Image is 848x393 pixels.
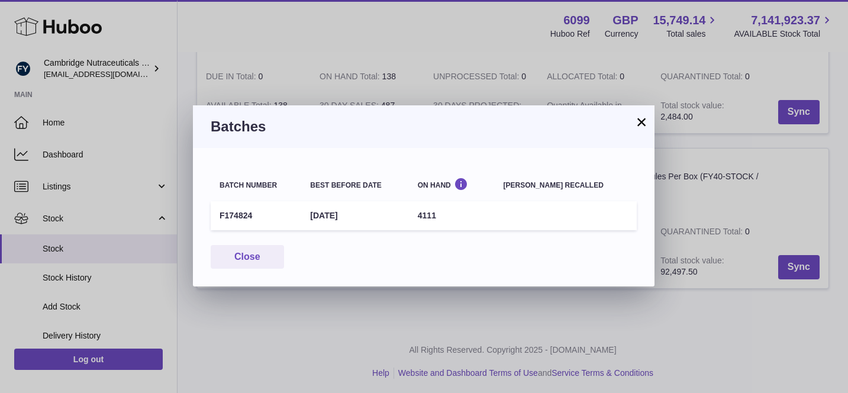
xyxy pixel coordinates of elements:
[310,182,399,189] div: Best before date
[211,201,301,230] td: F174824
[211,117,637,136] h3: Batches
[409,201,495,230] td: 4111
[220,182,292,189] div: Batch number
[504,182,628,189] div: [PERSON_NAME] recalled
[301,201,408,230] td: [DATE]
[634,115,649,129] button: ×
[211,245,284,269] button: Close
[418,178,486,189] div: On Hand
